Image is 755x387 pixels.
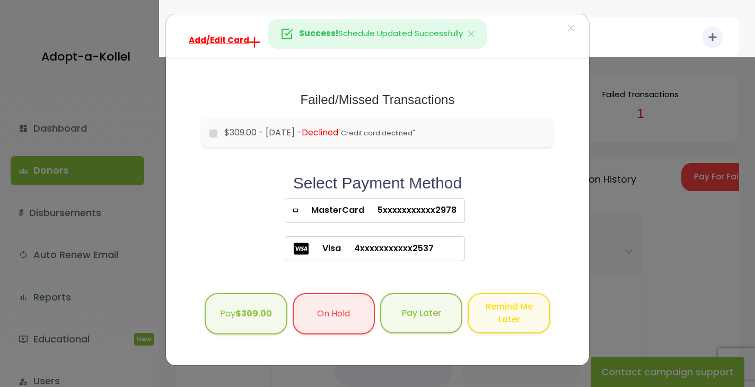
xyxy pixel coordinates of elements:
span: Add/Edit Card [189,35,249,46]
button: Pay$309.00 [205,293,287,335]
span: × [567,18,575,40]
span: Visa [309,242,341,255]
button: On Hold [293,293,375,335]
span: MasterCard [298,204,364,217]
button: Pay Later [380,293,462,333]
h2: Select Payment Method [202,174,553,193]
h1: Failed/Missed Transactions [202,92,553,108]
button: Remind Me Later [468,293,550,333]
span: 4xxxxxxxxxxx2537 [341,242,434,255]
button: Close [456,20,487,48]
button: × [553,14,589,44]
span: Declined [302,126,338,139]
div: Schedule Updated Successfully [268,19,487,49]
strong: Success! [299,28,338,39]
b: $309.00 [235,307,272,320]
span: "Credit card declined" [338,128,415,138]
span: 5xxxxxxxxxxx2978 [364,204,456,217]
a: Add/Edit Card [181,30,268,50]
label: $309.00 - [DATE] - [224,126,545,139]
